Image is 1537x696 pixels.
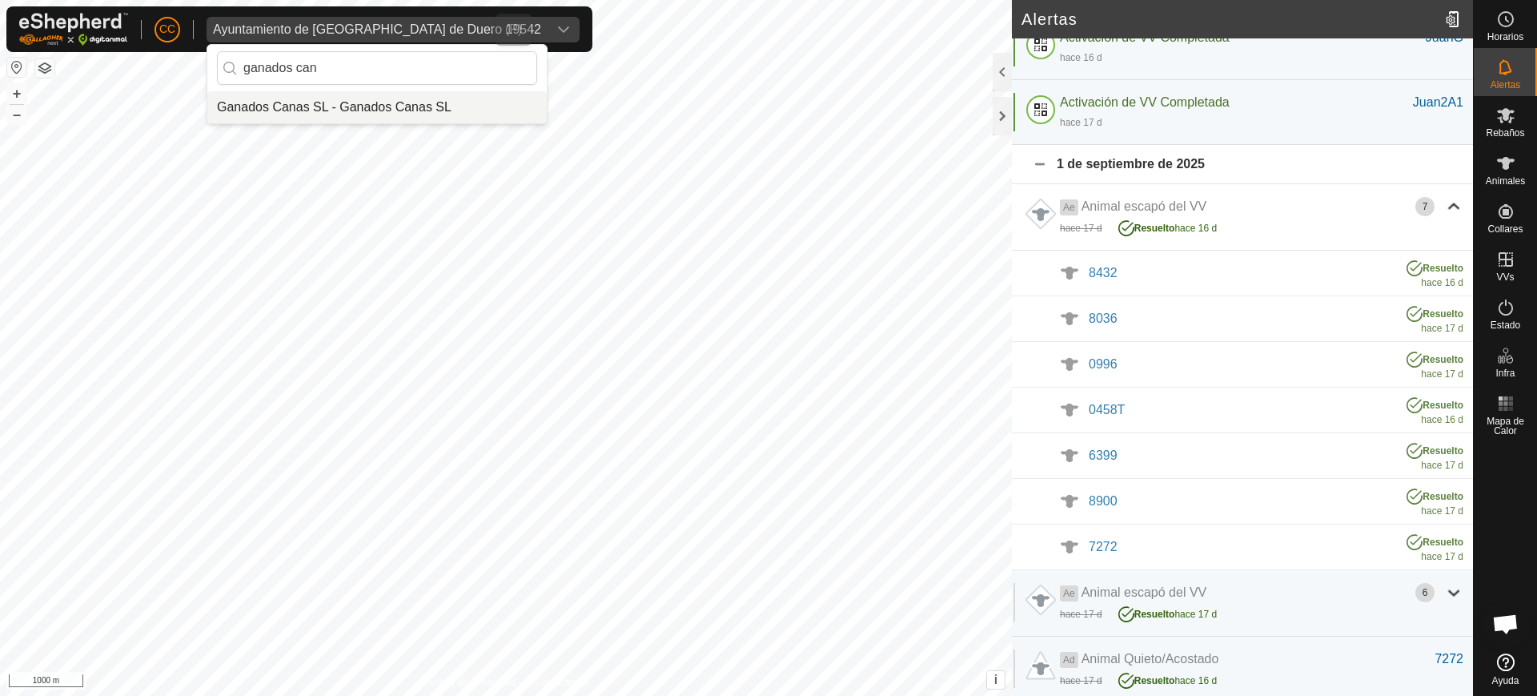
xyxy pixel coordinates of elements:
[1407,302,1463,336] div: hace 17 d
[1089,403,1125,416] span: 0458T
[1021,10,1439,29] h2: Alertas
[213,23,541,36] div: Ayuntamiento de [GEOGRAPHIC_DATA] de Duero 19542
[1487,224,1523,234] span: Collares
[207,17,548,42] span: Ayuntamiento de Almaraz de Duero 19542
[1060,652,1078,668] span: Ad
[1089,494,1118,508] span: 8900
[1435,650,1463,669] div: 7272
[159,21,175,38] span: CC
[1487,32,1523,42] span: Horarios
[217,98,451,117] div: Ganados Canas SL - Ganados Canas SL
[1082,585,1207,599] span: Animal escapó del VV
[35,58,54,78] button: Capas del Mapa
[7,105,26,124] button: –
[1423,537,1463,548] span: Resuelto
[207,91,547,123] li: Ganados Canas SL
[1118,669,1217,688] div: hace 16 d
[1407,393,1463,427] div: hace 16 d
[1060,50,1102,65] div: hace 16 d
[1060,199,1078,215] span: Ae
[1089,312,1118,325] span: 8036
[1060,674,1102,688] div: hace 17 d
[7,84,26,103] button: +
[987,671,1005,689] button: i
[1118,216,1217,235] div: hace 16 d
[1496,272,1514,282] span: VVs
[1089,449,1118,462] span: 6399
[1423,400,1463,411] span: Resuelto
[994,673,997,686] span: i
[1407,485,1463,518] div: hace 17 d
[217,51,537,85] input: Buscar por región, país, empresa o propiedad
[1491,80,1520,90] span: Alertas
[1495,368,1515,378] span: Infra
[1486,176,1525,186] span: Animales
[1423,491,1463,502] span: Resuelto
[1423,445,1463,457] span: Resuelto
[207,91,547,123] ul: Option List
[1082,199,1207,213] span: Animal escapó del VV
[1407,348,1463,381] div: hace 17 d
[1060,115,1102,130] div: hace 17 d
[1060,607,1102,622] div: hace 17 d
[1407,256,1463,290] div: hace 16 d
[1423,308,1463,320] span: Resuelto
[1012,145,1473,184] div: 1 de septiembre de 2025
[1415,197,1435,216] div: 7
[1413,93,1463,112] div: Juan2A1
[1134,675,1175,686] span: Resuelto
[1089,540,1118,553] span: 7272
[1134,609,1175,620] span: Resuelto
[1060,585,1078,601] span: Ae
[1118,602,1217,622] div: hace 17 d
[19,13,128,46] img: Logo Gallagher
[535,675,588,690] a: Contáctenos
[1407,530,1463,564] div: hace 17 d
[1060,221,1102,235] div: hace 17 d
[1491,320,1520,330] span: Estado
[1478,416,1533,436] span: Mapa de Calor
[423,675,516,690] a: Política de Privacidad
[548,17,580,42] div: dropdown trigger
[1089,266,1118,280] span: 8432
[1474,647,1537,692] a: Ayuda
[1407,439,1463,473] div: hace 17 d
[1060,95,1230,109] span: Activación de VV Completada
[1423,354,1463,365] span: Resuelto
[1089,357,1118,371] span: 0996
[1423,263,1463,274] span: Resuelto
[7,58,26,77] button: Restablecer Mapa
[1482,600,1530,648] div: Chat abierto
[1486,128,1524,138] span: Rebaños
[1415,583,1435,602] div: 6
[1492,676,1519,686] span: Ayuda
[1134,223,1175,234] span: Resuelto
[1082,652,1219,666] span: Animal Quieto/Acostado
